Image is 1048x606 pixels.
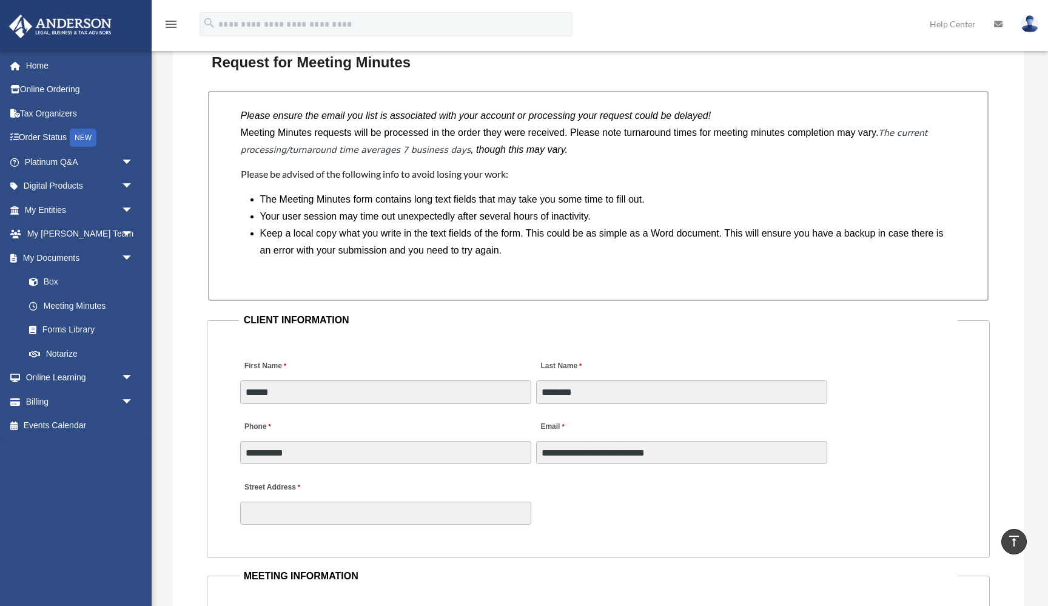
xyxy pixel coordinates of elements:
[8,126,152,150] a: Order StatusNEW
[121,246,146,271] span: arrow_drop_down
[17,342,152,366] a: Notarize
[536,359,585,375] label: Last Name
[240,359,289,375] label: First Name
[121,198,146,223] span: arrow_drop_down
[8,174,152,198] a: Digital Productsarrow_drop_down
[8,389,152,414] a: Billingarrow_drop_down
[8,150,152,174] a: Platinum Q&Aarrow_drop_down
[241,124,956,158] p: Meeting Minutes requests will be processed in the order they were received. Please note turnaroun...
[1007,534,1021,548] i: vertical_align_top
[121,222,146,247] span: arrow_drop_down
[239,568,958,585] legend: MEETING INFORMATION
[203,16,216,30] i: search
[164,21,178,32] a: menu
[70,129,96,147] div: NEW
[536,419,567,436] label: Email
[260,191,947,208] li: The Meeting Minutes form contains long text fields that may take you some time to fill out.
[260,208,947,225] li: Your user session may time out unexpectedly after several hours of inactivity.
[239,312,958,329] legend: CLIENT INFORMATION
[240,419,274,436] label: Phone
[5,15,115,38] img: Anderson Advisors Platinum Portal
[207,50,990,75] h3: Request for Meeting Minutes
[164,17,178,32] i: menu
[17,318,152,342] a: Forms Library
[8,198,152,222] a: My Entitiesarrow_drop_down
[121,174,146,199] span: arrow_drop_down
[8,366,152,390] a: Online Learningarrow_drop_down
[8,78,152,102] a: Online Ordering
[121,366,146,391] span: arrow_drop_down
[241,167,956,181] h4: Please be advised of the following info to avoid losing your work:
[8,101,152,126] a: Tax Organizers
[121,389,146,414] span: arrow_drop_down
[8,246,152,270] a: My Documentsarrow_drop_down
[8,222,152,246] a: My [PERSON_NAME] Teamarrow_drop_down
[240,479,355,496] label: Street Address
[8,414,152,438] a: Events Calendar
[1001,529,1027,554] a: vertical_align_top
[471,144,568,155] i: , though this may vary.
[8,53,152,78] a: Home
[260,225,947,259] li: Keep a local copy what you write in the text fields of the form. This could be as simple as a Wor...
[1021,15,1039,33] img: User Pic
[17,270,152,294] a: Box
[241,110,711,121] i: Please ensure the email you list is associated with your account or processing your request could...
[17,294,146,318] a: Meeting Minutes
[121,150,146,175] span: arrow_drop_down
